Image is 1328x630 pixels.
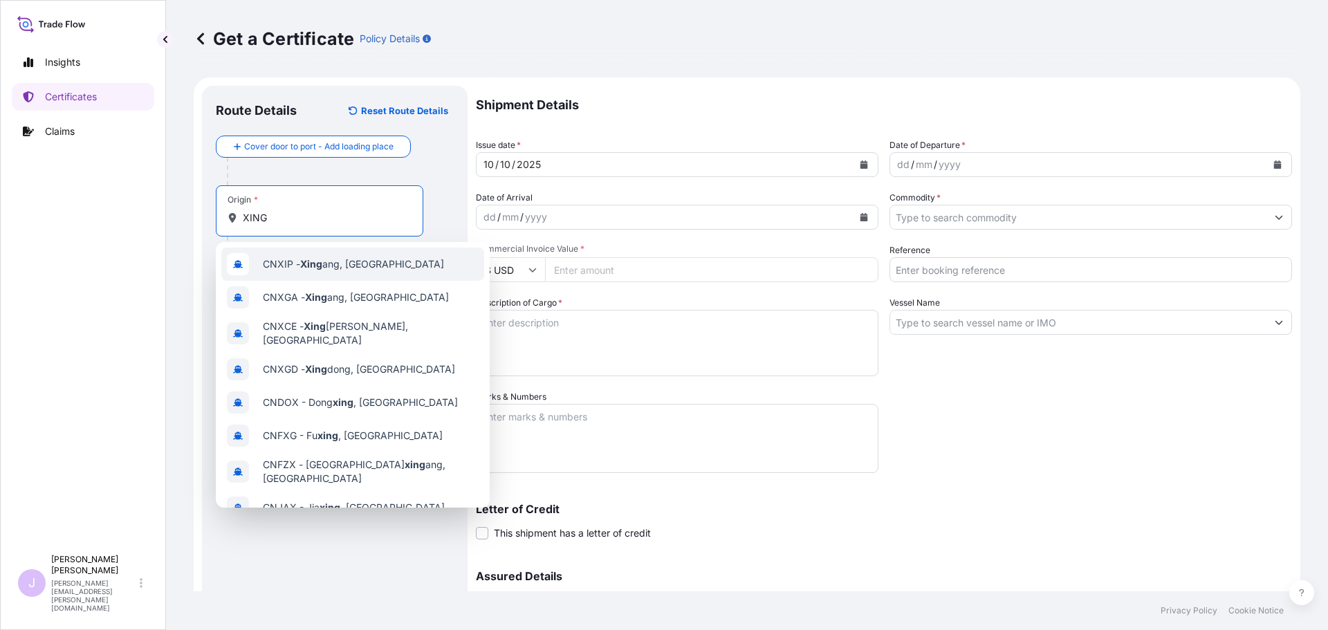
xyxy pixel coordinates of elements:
[243,211,406,225] input: Origin
[494,526,651,540] span: This shipment has a letter of credit
[889,191,941,205] label: Commodity
[476,191,533,205] span: Date of Arrival
[482,209,497,225] div: day,
[512,156,515,173] div: /
[934,156,937,173] div: /
[889,243,930,257] label: Reference
[228,194,258,205] div: Origin
[194,28,354,50] p: Get a Certificate
[524,209,548,225] div: year,
[1266,154,1289,176] button: Calendar
[889,138,966,152] span: Date of Departure
[305,363,327,375] b: Xing
[263,429,443,443] span: CNFXG - Fu , [GEOGRAPHIC_DATA]
[499,156,512,173] div: month,
[216,242,490,508] div: Show suggestions
[476,86,1292,124] p: Shipment Details
[476,138,521,152] span: Issue date
[889,296,940,310] label: Vessel Name
[45,124,75,138] p: Claims
[405,458,425,470] b: xing
[51,579,137,612] p: [PERSON_NAME][EMAIL_ADDRESS][PERSON_NAME][DOMAIN_NAME]
[896,156,911,173] div: day,
[501,209,520,225] div: month,
[263,501,445,515] span: CNJAX - Jia , [GEOGRAPHIC_DATA]
[300,258,322,270] b: Xing
[320,501,340,513] b: xing
[495,156,499,173] div: /
[45,90,97,104] p: Certificates
[263,362,455,376] span: CNXGD - dong, [GEOGRAPHIC_DATA]
[853,154,875,176] button: Calendar
[1228,605,1284,616] p: Cookie Notice
[51,554,137,576] p: [PERSON_NAME] [PERSON_NAME]
[914,156,934,173] div: month,
[263,458,479,485] span: CNFZX - [GEOGRAPHIC_DATA] ang, [GEOGRAPHIC_DATA]
[216,102,297,119] p: Route Details
[545,257,878,282] input: Enter amount
[476,243,878,254] span: Commercial Invoice Value
[263,319,479,347] span: CNXCE - [PERSON_NAME], [GEOGRAPHIC_DATA]
[28,576,35,590] span: J
[263,257,444,271] span: CNXIP - ang, [GEOGRAPHIC_DATA]
[890,310,1266,335] input: Type to search vessel name or IMO
[45,55,80,69] p: Insights
[476,296,562,310] label: Description of Cargo
[890,205,1266,230] input: Type to search commodity
[305,291,327,303] b: Xing
[304,320,326,332] b: Xing
[333,396,353,408] b: xing
[1266,310,1291,335] button: Show suggestions
[889,257,1292,282] input: Enter booking reference
[476,503,1292,515] p: Letter of Credit
[361,104,448,118] p: Reset Route Details
[911,156,914,173] div: /
[476,390,546,404] label: Marks & Numbers
[515,156,542,173] div: year,
[497,209,501,225] div: /
[360,32,420,46] p: Policy Details
[263,290,449,304] span: CNXGA - ang, [GEOGRAPHIC_DATA]
[476,571,1292,582] p: Assured Details
[317,429,338,441] b: xing
[853,206,875,228] button: Calendar
[244,140,394,154] span: Cover door to port - Add loading place
[1161,605,1217,616] p: Privacy Policy
[937,156,962,173] div: year,
[263,396,458,409] span: CNDOX - Dong , [GEOGRAPHIC_DATA]
[1266,205,1291,230] button: Show suggestions
[482,156,495,173] div: day,
[520,209,524,225] div: /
